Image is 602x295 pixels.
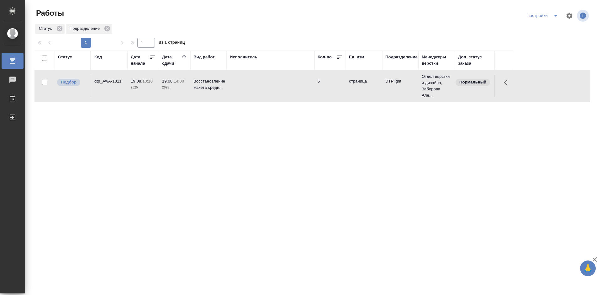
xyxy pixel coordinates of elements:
p: 2025 [162,84,187,91]
p: 10:10 [142,79,153,83]
p: Нормальный [459,79,486,85]
button: 🙏 [580,260,596,276]
div: Вид работ [193,54,215,60]
div: Дата сдачи [162,54,181,67]
span: Посмотреть информацию [577,10,590,22]
div: Менеджеры верстки [422,54,452,67]
span: 🙏 [583,262,593,275]
div: Можно подбирать исполнителей [56,78,87,87]
div: Дата начала [131,54,150,67]
div: Подразделение [66,24,112,34]
p: 2025 [131,84,156,91]
div: Доп. статус заказа [458,54,491,67]
div: split button [526,11,562,21]
button: Здесь прячутся важные кнопки [500,75,515,90]
td: 5 [314,75,346,97]
td: страница [346,75,382,97]
div: Статус [58,54,72,60]
div: Код [94,54,102,60]
p: 14:00 [174,79,184,83]
span: из 1 страниц [159,39,185,48]
p: Статус [39,25,54,32]
div: Статус [35,24,65,34]
div: dtp_AwA-1811 [94,78,124,84]
span: Настроить таблицу [562,8,577,23]
p: Отдел верстки и дизайна, Заборова Але... [422,73,452,99]
div: Исполнитель [230,54,257,60]
p: 19.08, [162,79,174,83]
p: 19.08, [131,79,142,83]
div: Подразделение [385,54,418,60]
span: Работы [34,8,64,18]
p: Подбор [61,79,77,85]
div: Ед. изм [349,54,364,60]
p: Восстановление макета средн... [193,78,224,91]
div: Кол-во [318,54,332,60]
td: DTPlight [382,75,419,97]
p: Подразделение [70,25,102,32]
